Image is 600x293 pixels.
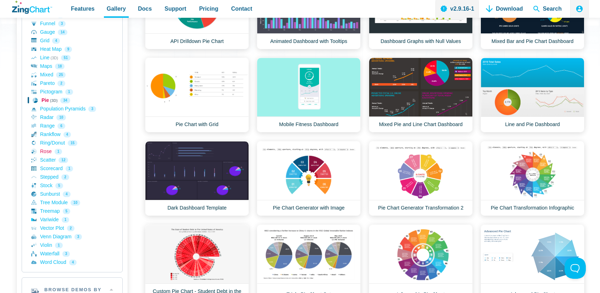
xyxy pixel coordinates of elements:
iframe: Toggle Customer Support [565,257,586,279]
a: Pie Chart Transformation Infographic [480,141,584,216]
span: Pricing [199,4,218,13]
a: Line and Pie Dashboard [480,58,584,132]
a: Mixed Pie and Line Chart Dashboard [369,58,473,132]
a: Pie Chart Generator Transformation 2 [369,141,473,216]
span: Support [165,4,186,13]
span: Contact [231,4,252,13]
a: Pie Chart Generator with Image [257,141,361,216]
span: Docs [138,4,152,13]
a: Pie Chart with Grid [145,58,249,132]
a: Dark Dashboard Template [145,141,249,216]
span: Features [71,4,95,13]
a: ZingChart Logo. Click to return to the homepage [12,1,52,14]
a: Mobile Fitness Dashboard [257,58,361,132]
span: Gallery [107,4,126,13]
